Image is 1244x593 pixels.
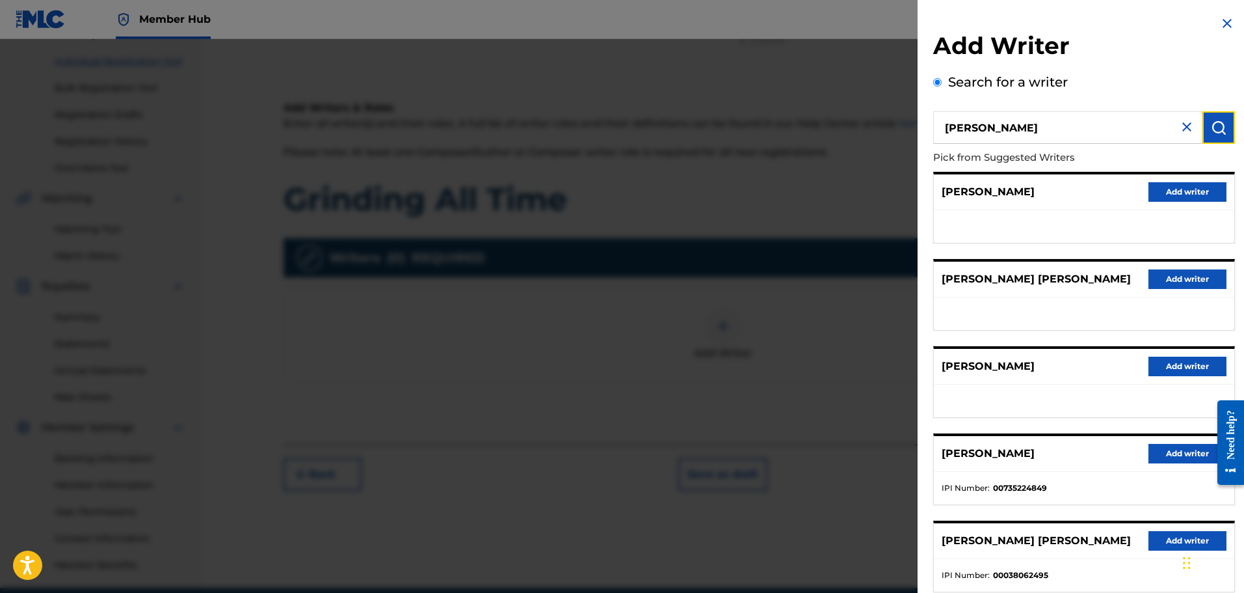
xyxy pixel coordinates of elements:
[1211,120,1226,135] img: Search Works
[1148,531,1226,551] button: Add writer
[942,570,990,581] span: IPI Number :
[933,31,1235,64] h2: Add Writer
[116,12,131,27] img: Top Rightsholder
[933,144,1161,172] p: Pick from Suggested Writers
[942,533,1131,549] p: [PERSON_NAME] [PERSON_NAME]
[16,10,66,29] img: MLC Logo
[948,74,1068,90] label: Search for a writer
[993,570,1048,581] strong: 00038062495
[942,271,1131,287] p: [PERSON_NAME] [PERSON_NAME]
[1208,390,1244,495] iframe: Resource Center
[139,12,211,27] span: Member Hub
[933,111,1202,144] input: Search writer's name or IPI Number
[942,446,1035,462] p: [PERSON_NAME]
[942,482,990,494] span: IPI Number :
[942,184,1035,200] p: [PERSON_NAME]
[1179,119,1195,135] img: close
[942,359,1035,374] p: [PERSON_NAME]
[1148,269,1226,289] button: Add writer
[1179,531,1244,593] iframe: Chat Widget
[1148,444,1226,463] button: Add writer
[993,482,1047,494] strong: 00735224849
[1148,357,1226,376] button: Add writer
[1183,544,1191,583] div: Drag
[1148,182,1226,202] button: Add writer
